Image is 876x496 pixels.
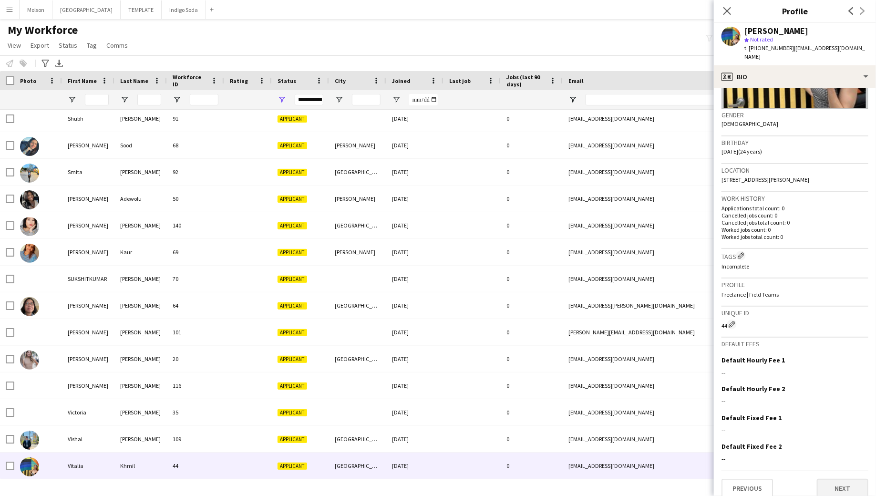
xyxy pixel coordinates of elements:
[506,73,546,88] span: Jobs (last 90 days)
[62,426,114,452] div: Vishal
[721,413,782,422] h3: Default Fixed Fee 1
[386,319,443,345] div: [DATE]
[329,453,386,479] div: [GEOGRAPHIC_DATA]
[501,186,563,212] div: 0
[501,212,563,238] div: 0
[721,356,785,364] h3: Default Hourly Fee 1
[501,239,563,265] div: 0
[501,372,563,399] div: 0
[167,105,224,132] div: 91
[501,346,563,372] div: 0
[386,266,443,292] div: [DATE]
[278,95,286,104] button: Open Filter Menu
[278,329,307,336] span: Applicant
[721,166,868,175] h3: Location
[386,346,443,372] div: [DATE]
[167,453,224,479] div: 44
[721,219,868,226] p: Cancelled jobs total count: 0
[87,41,97,50] span: Tag
[278,436,307,443] span: Applicant
[386,453,443,479] div: [DATE]
[721,205,868,212] p: Applications total count: 0
[386,186,443,212] div: [DATE]
[329,346,386,372] div: [GEOGRAPHIC_DATA]
[714,5,876,17] h3: Profile
[20,0,52,19] button: Molson
[721,111,868,119] h3: Gender
[744,44,794,52] span: t. [PHONE_NUMBER]
[329,132,386,158] div: [PERSON_NAME]
[120,95,129,104] button: Open Filter Menu
[8,41,21,50] span: View
[120,77,148,84] span: Last Name
[386,399,443,425] div: [DATE]
[501,426,563,452] div: 0
[121,0,162,19] button: TEMPLATE
[114,346,167,372] div: [PERSON_NAME]
[20,431,39,450] img: Vishal Yadav
[501,159,563,185] div: 0
[386,159,443,185] div: [DATE]
[62,266,114,292] div: SUKSHITKUMAR
[409,94,438,105] input: Joined Filter Input
[59,41,77,50] span: Status
[392,95,401,104] button: Open Filter Menu
[721,280,868,289] h3: Profile
[721,291,868,298] p: Freelance | Field Teams
[114,266,167,292] div: [PERSON_NAME]
[103,39,132,52] a: Comms
[85,94,109,105] input: First Name Filter Input
[114,453,167,479] div: Khmil
[31,41,49,50] span: Export
[352,94,381,105] input: City Filter Input
[114,239,167,265] div: Kaur
[167,266,224,292] div: 70
[53,58,65,69] app-action-btn: Export XLSX
[721,138,868,147] h3: Birthday
[392,77,411,84] span: Joined
[20,137,39,156] img: Shubhanshi Sood
[27,39,53,52] a: Export
[563,239,753,265] div: [EMAIL_ADDRESS][DOMAIN_NAME]
[114,132,167,158] div: Sood
[62,159,114,185] div: Smita
[162,0,206,19] button: Indigo Soda
[714,65,876,88] div: Bio
[563,159,753,185] div: [EMAIL_ADDRESS][DOMAIN_NAME]
[329,159,386,185] div: [GEOGRAPHIC_DATA]
[230,77,248,84] span: Rating
[114,105,167,132] div: [PERSON_NAME]
[62,239,114,265] div: [PERSON_NAME]
[62,453,114,479] div: Vitalia
[386,132,443,158] div: [DATE]
[501,292,563,319] div: 0
[386,426,443,452] div: [DATE]
[190,94,218,105] input: Workforce ID Filter Input
[386,105,443,132] div: [DATE]
[167,292,224,319] div: 64
[20,164,39,183] img: Smita Patel
[386,292,443,319] div: [DATE]
[721,384,785,393] h3: Default Hourly Fee 2
[721,233,868,240] p: Worked jobs total count: 0
[750,36,773,43] span: Not rated
[114,426,167,452] div: [PERSON_NAME]
[167,426,224,452] div: 109
[278,276,307,283] span: Applicant
[20,190,39,209] img: Stella Adewolu
[62,132,114,158] div: [PERSON_NAME]
[563,212,753,238] div: [EMAIL_ADDRESS][DOMAIN_NAME]
[167,346,224,372] div: 20
[501,266,563,292] div: 0
[563,346,753,372] div: [EMAIL_ADDRESS][DOMAIN_NAME]
[721,368,868,377] div: --
[721,397,868,405] div: --
[278,302,307,310] span: Applicant
[563,292,753,319] div: [EMAIL_ADDRESS][PERSON_NAME][DOMAIN_NAME]
[563,105,753,132] div: [EMAIL_ADDRESS][DOMAIN_NAME]
[501,105,563,132] div: 0
[20,77,36,84] span: Photo
[62,399,114,425] div: Victoria
[20,244,39,263] img: Sukhmani Kaur
[721,263,868,270] p: Incomplete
